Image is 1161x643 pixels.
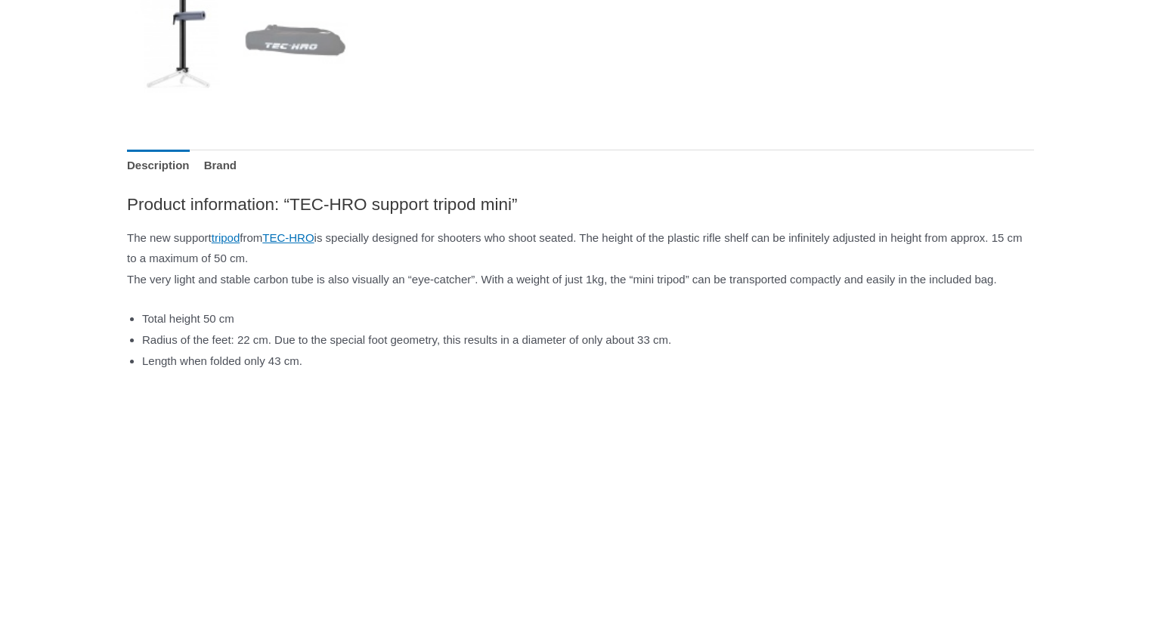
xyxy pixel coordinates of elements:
[127,193,1034,215] h2: Product information: “TEC-HRO support tripod mini”
[127,227,1034,291] p: The new support from is specially designed for shooters who shoot seated. The height of the plast...
[212,231,240,244] a: tripod
[142,308,1034,329] li: Total height 50 cm
[142,351,1034,372] li: Length when folded only 43 cm.
[262,231,314,244] a: TEC-HRO
[127,150,190,182] a: Description
[142,329,1034,351] li: Radius of the feet: 22 cm. Due to the special foot geometry, this results in a diameter of only a...
[204,150,237,182] a: Brand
